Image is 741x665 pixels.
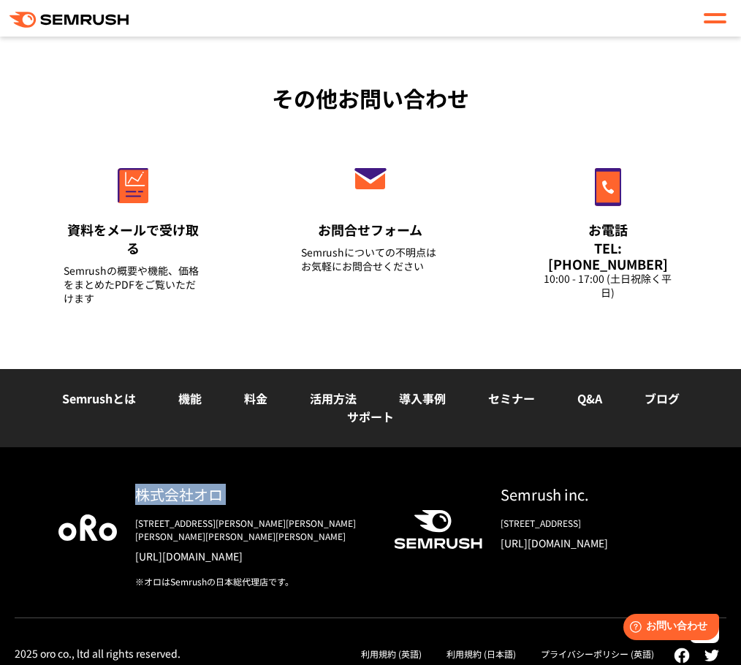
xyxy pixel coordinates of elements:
a: 利用規約 (英語) [361,647,422,660]
a: プライバシーポリシー (英語) [541,647,654,660]
div: 資料をメールで受け取る [64,221,203,257]
a: 導入事例 [399,389,446,407]
div: Semrush inc. [501,484,683,505]
div: Semrushの概要や機能、価格をまとめたPDFをご覧いただけます [64,264,203,305]
div: Semrushについての不明点は お気軽にお問合せください [301,246,441,273]
a: Semrushとは [62,389,136,407]
iframe: Help widget launcher [611,608,725,649]
a: 利用規約 (日本語) [446,647,516,660]
div: お電話 [538,221,677,239]
div: 2025 oro co., ltd all rights reserved. [15,647,180,660]
div: その他お問い合わせ [15,82,726,115]
a: 活用方法 [310,389,357,407]
a: セミナー [488,389,535,407]
a: 機能 [178,389,202,407]
a: [URL][DOMAIN_NAME] [501,536,683,550]
img: facebook [674,647,690,664]
div: TEL: [PHONE_NUMBER] [538,240,677,272]
div: 10:00 - 17:00 (土日祝除く平日) [538,272,677,300]
img: oro company [58,514,117,541]
a: 料金 [244,389,267,407]
div: 株式会社オロ [135,484,370,505]
a: ブログ [645,389,680,407]
a: [URL][DOMAIN_NAME] [135,549,370,563]
a: サポート [347,408,394,425]
div: [STREET_ADDRESS] [501,517,683,530]
div: [STREET_ADDRESS][PERSON_NAME][PERSON_NAME][PERSON_NAME][PERSON_NAME][PERSON_NAME] [135,517,370,543]
a: 資料をメールで受け取る Semrushの概要や機能、価格をまとめたPDFをご覧いただけます [33,137,234,324]
a: お問合せフォーム Semrushについての不明点はお気軽にお問合せください [270,137,471,324]
img: twitter [704,650,719,661]
a: Q&A [577,389,602,407]
div: ※オロはSemrushの日本総代理店です。 [135,575,370,588]
div: お問合せフォーム [301,221,441,239]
